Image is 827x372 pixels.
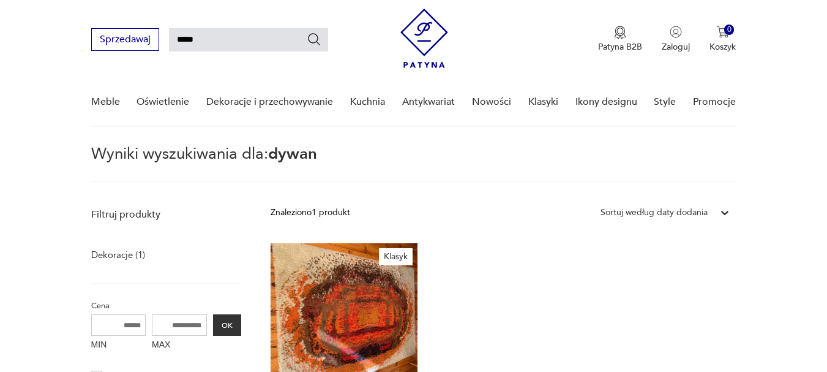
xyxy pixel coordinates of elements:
[91,336,146,355] label: MIN
[693,78,736,126] a: Promocje
[91,246,145,264] a: Dekoracje (1)
[91,299,241,313] p: Cena
[670,26,682,38] img: Ikonka użytkownika
[717,26,729,38] img: Ikona koszyka
[402,78,455,126] a: Antykwariat
[598,41,642,53] p: Patyna B2B
[709,26,736,53] button: 0Koszyk
[206,78,333,126] a: Dekoracje i przechowywanie
[614,26,626,39] img: Ikona medalu
[307,32,321,47] button: Szukaj
[91,28,159,51] button: Sprzedawaj
[271,206,350,219] div: Znaleziono 1 produkt
[91,146,736,182] p: Wyniki wyszukiwania dla:
[598,26,642,53] a: Ikona medaluPatyna B2B
[268,143,317,165] span: dywan
[724,25,735,35] div: 0
[350,78,385,126] a: Kuchnia
[91,78,120,126] a: Meble
[213,314,241,336] button: OK
[601,206,708,219] div: Sortuj według daty dodania
[91,36,159,45] a: Sprzedawaj
[709,41,736,53] p: Koszyk
[575,78,637,126] a: Ikony designu
[528,78,558,126] a: Klasyki
[598,26,642,53] button: Patyna B2B
[91,208,241,221] p: Filtruj produkty
[137,78,189,126] a: Oświetlenie
[662,26,690,53] button: Zaloguj
[662,41,690,53] p: Zaloguj
[152,336,207,355] label: MAX
[400,9,448,68] img: Patyna - sklep z meblami i dekoracjami vintage
[654,78,676,126] a: Style
[472,78,511,126] a: Nowości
